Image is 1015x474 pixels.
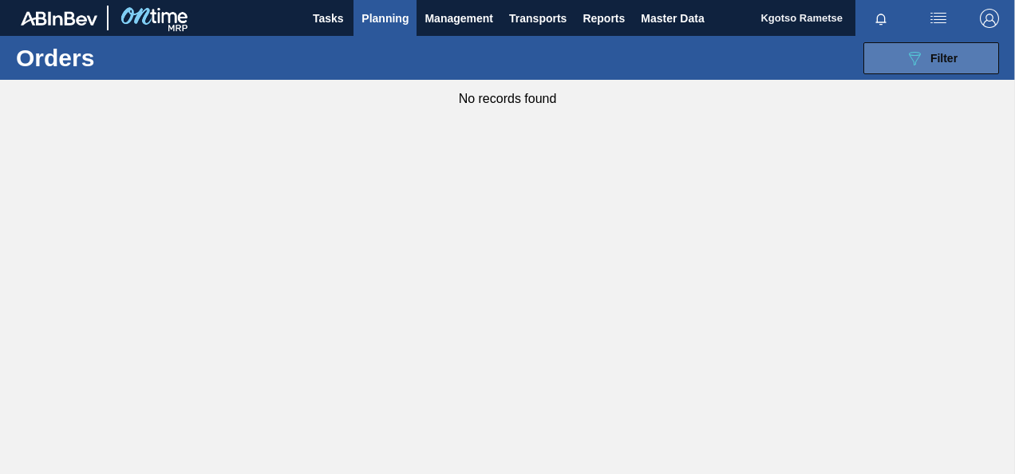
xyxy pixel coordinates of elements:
span: Reports [583,9,625,28]
h1: Orders [16,49,236,67]
span: Tasks [310,9,346,28]
span: Management [425,9,493,28]
img: userActions [929,9,948,28]
img: TNhmsLtSVTkK8tSr43FrP2fwEKptu5GPRR3wAAAABJRU5ErkJggg== [21,11,97,26]
span: Master Data [641,9,704,28]
button: Filter [863,42,999,74]
button: Notifications [855,7,906,30]
span: Filter [930,52,958,65]
span: Transports [509,9,567,28]
img: Logout [980,9,999,28]
span: Planning [361,9,409,28]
